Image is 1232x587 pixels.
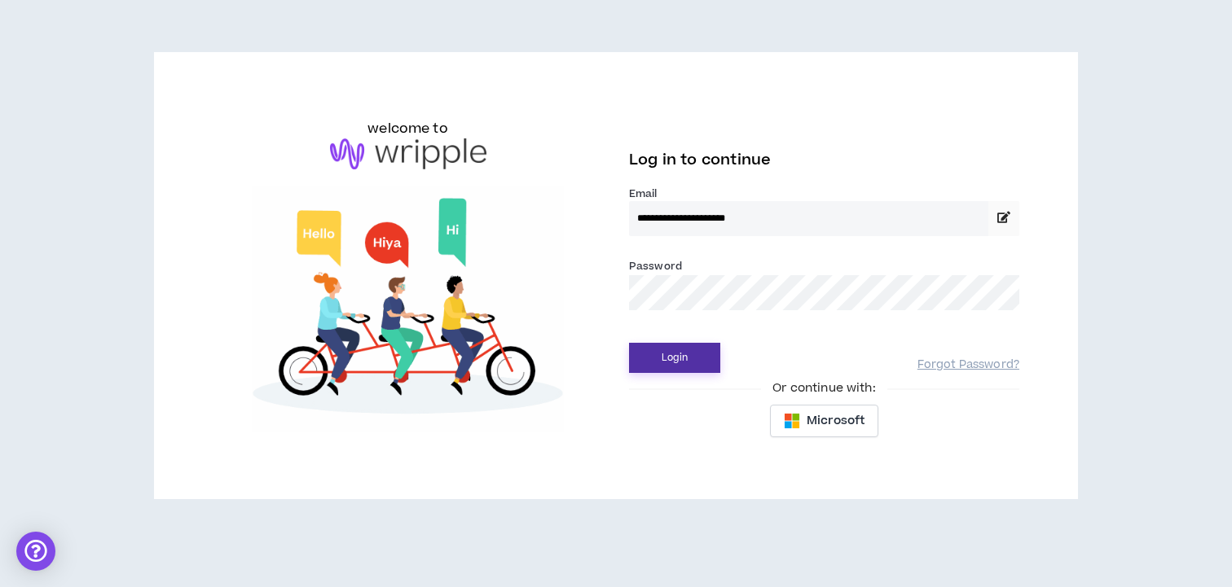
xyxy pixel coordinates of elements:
[807,412,865,430] span: Microsoft
[770,405,878,437] button: Microsoft
[16,532,55,571] div: Open Intercom Messenger
[330,138,486,169] img: logo-brand.png
[629,150,771,170] span: Log in to continue
[629,259,682,274] label: Password
[761,379,887,397] span: Or continue with:
[629,186,1019,201] label: Email
[367,119,448,138] h6: welcome to
[213,186,603,432] img: Welcome to Wripple
[917,357,1019,373] a: Forgot Password?
[629,343,720,373] button: Login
